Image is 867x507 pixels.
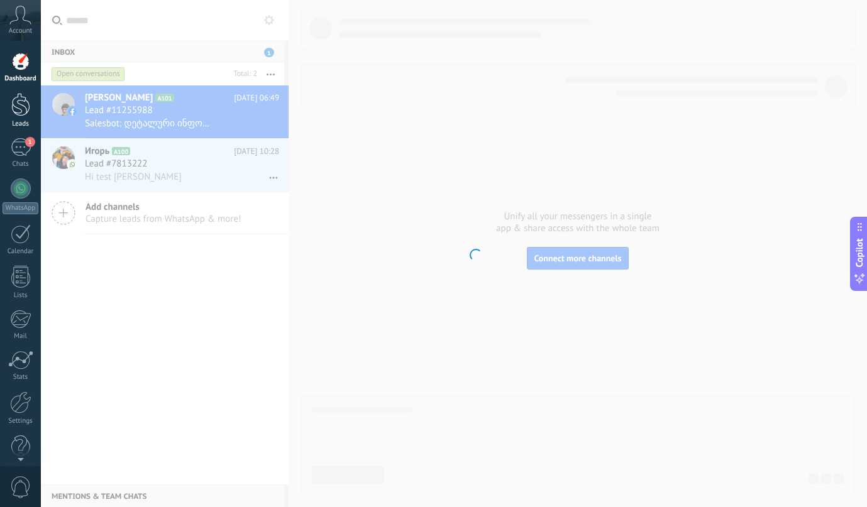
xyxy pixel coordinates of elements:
[3,373,39,381] div: Stats
[3,332,39,341] div: Mail
[3,160,39,168] div: Chats
[853,238,866,267] span: Copilot
[3,417,39,425] div: Settings
[3,292,39,300] div: Lists
[3,120,39,128] div: Leads
[3,248,39,256] div: Calendar
[9,27,32,35] span: Account
[3,202,38,214] div: WhatsApp
[25,137,35,147] span: 1
[3,75,39,83] div: Dashboard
